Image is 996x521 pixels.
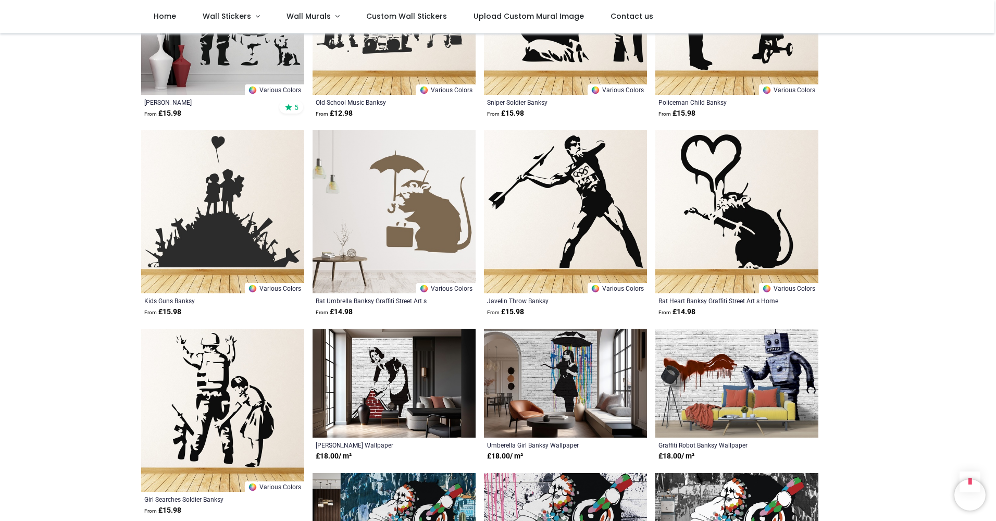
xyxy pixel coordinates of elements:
span: From [316,309,328,315]
span: Wall Murals [287,11,331,21]
span: Upload Custom Mural Image [474,11,584,21]
iframe: Brevo live chat [954,479,986,511]
a: Policeman Child Banksy [658,98,784,106]
span: From [487,111,500,117]
a: Various Colors [245,283,304,293]
strong: £ 18.00 / m² [487,451,523,462]
img: Girl Searches Soldier Banksy Wall Sticker [141,329,304,492]
a: Various Colors [416,84,476,95]
strong: £ 15.98 [658,108,695,119]
a: Various Colors [588,283,647,293]
strong: £ 15.98 [144,307,181,317]
a: Kids Guns Banksy [144,296,270,305]
img: Umberella Girl Banksy Wall Mural Wallpaper [484,329,647,438]
strong: £ 18.00 / m² [316,451,352,462]
img: Color Wheel [762,85,771,95]
a: [PERSON_NAME] [144,98,270,106]
strong: £ 18.00 / m² [658,451,694,462]
img: Color Wheel [248,284,257,293]
span: From [144,508,157,514]
a: Girl Searches Soldier Banksy [144,495,270,503]
a: Javelin Throw Banksy [487,296,613,305]
a: Various Colors [759,84,818,95]
a: Umberella Girl Banksy Wallpaper [487,441,613,449]
span: 5 [294,103,298,112]
img: Maid Banksy Wall Mural Wallpaper [313,329,476,438]
span: From [658,111,671,117]
span: From [316,111,328,117]
a: [PERSON_NAME] Wallpaper [316,441,441,449]
span: From [144,309,157,315]
span: Home [154,11,176,21]
img: Rat Umbrella Banksy Graffiti Street Art Wall Stickers Home Decor Art Decals [313,130,476,293]
strong: £ 15.98 [144,505,181,516]
span: Wall Stickers [203,11,251,21]
strong: £ 14.98 [316,307,353,317]
span: Custom Wall Stickers [366,11,447,21]
span: Contact us [611,11,653,21]
img: Color Wheel [762,284,771,293]
img: Graffiti Robot Banksy Wall Mural Wallpaper [655,329,818,438]
a: Rat Umbrella Banksy Graffiti Street Art s Home Decor Art s [316,296,441,305]
strong: £ 12.98 [316,108,353,119]
a: Various Colors [588,84,647,95]
img: Javelin Throw Banksy Wall Sticker [484,130,647,293]
img: Color Wheel [248,85,257,95]
a: Old School Music Banksy [316,98,441,106]
a: Rat Heart Banksy Graffiti Street Art s Home Decor Art s [658,296,784,305]
a: Various Colors [245,481,304,492]
a: Graffiti Robot Banksy Wallpaper [658,441,784,449]
span: From [144,111,157,117]
img: Color Wheel [591,85,600,95]
img: Color Wheel [248,482,257,492]
img: Color Wheel [419,85,429,95]
img: Color Wheel [419,284,429,293]
span: From [487,309,500,315]
a: Various Colors [759,283,818,293]
a: Sniper Soldier Banksy [487,98,613,106]
img: Rat Heart Banksy Graffiti Street Art Wall Stickers Home Decor Art Decals [655,130,818,293]
span: From [658,309,671,315]
a: Various Colors [245,84,304,95]
strong: £ 14.98 [658,307,695,317]
img: Color Wheel [591,284,600,293]
strong: £ 15.98 [144,108,181,119]
strong: £ 15.98 [487,307,524,317]
strong: £ 15.98 [487,108,524,119]
img: Kids Guns Banksy Wall Sticker [141,130,304,293]
a: Various Colors [416,283,476,293]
